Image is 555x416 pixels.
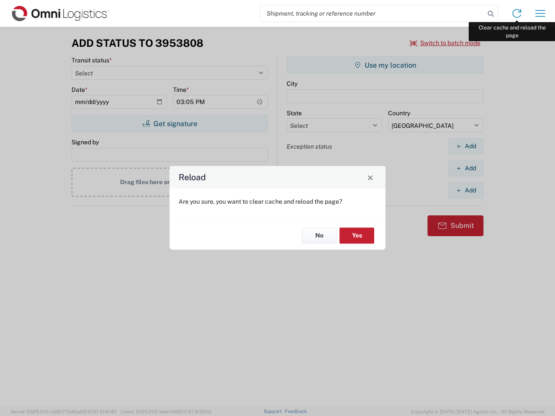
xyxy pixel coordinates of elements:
h4: Reload [179,171,206,184]
input: Shipment, tracking or reference number [260,5,485,22]
button: No [302,227,336,244]
button: Yes [340,227,374,244]
p: Are you sure, you want to clear cache and reload the page? [179,198,376,205]
button: Close [364,171,376,183]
